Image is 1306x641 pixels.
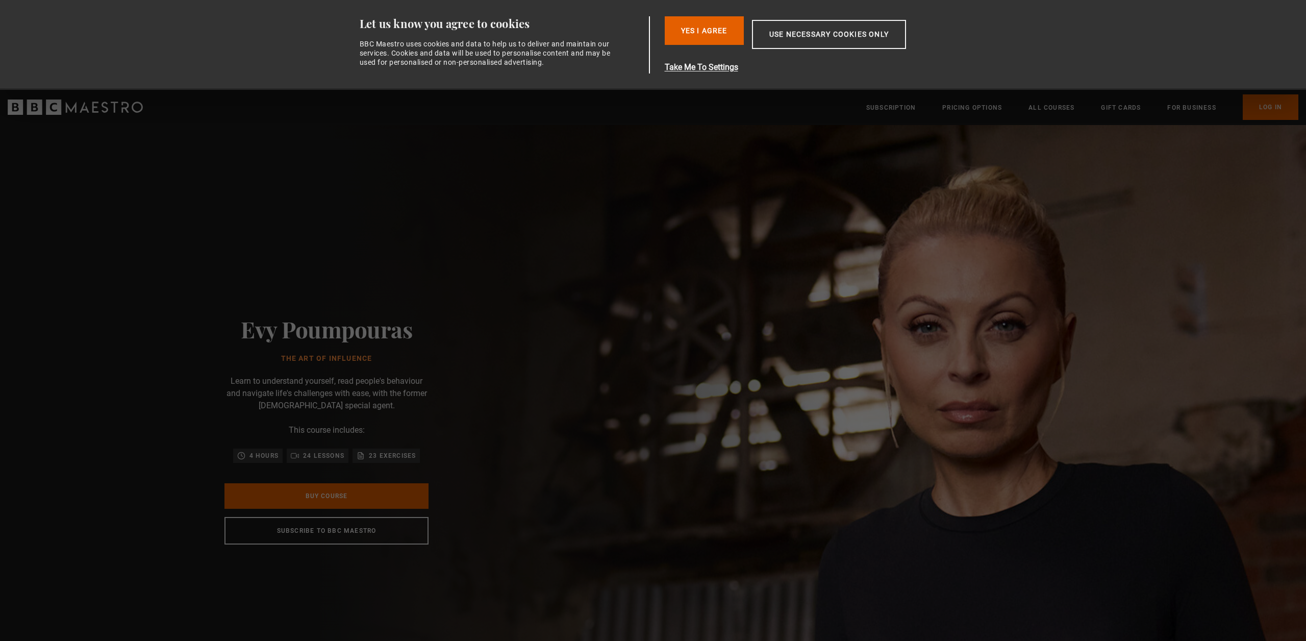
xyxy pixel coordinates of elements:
button: Yes I Agree [665,16,744,45]
p: 23 exercises [369,451,416,461]
h1: The Art of Influence [241,355,412,363]
a: All Courses [1028,103,1074,113]
svg: BBC Maestro [8,100,143,115]
nav: Primary [866,94,1298,120]
p: 4 hours [249,451,279,461]
p: Learn to understand yourself, read people's behaviour and navigate life's challenges with ease, w... [224,375,429,412]
a: Gift Cards [1101,103,1141,113]
a: Subscribe to BBC Maestro [224,517,429,545]
a: Subscription [866,103,916,113]
a: Log In [1243,94,1298,120]
a: For business [1167,103,1216,113]
div: Let us know you agree to cookies [360,16,645,31]
p: This course includes: [289,424,365,436]
p: 24 lessons [303,451,344,461]
div: BBC Maestro uses cookies and data to help us to deliver and maintain our services. Cookies and da... [360,39,617,67]
a: Buy Course [224,483,429,509]
button: Use necessary cookies only [752,20,906,49]
button: Take Me To Settings [665,61,955,73]
a: Pricing Options [942,103,1002,113]
h2: Evy Poumpouras [241,316,412,342]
